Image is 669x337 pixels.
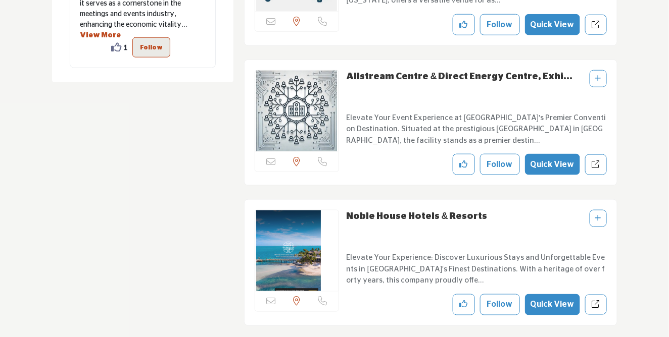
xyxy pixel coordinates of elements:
button: Like company [453,294,475,315]
a: Noble House Hotels & Resorts [347,212,488,221]
span: 1 [123,42,127,52]
p: Follow [140,41,163,53]
a: Add To List [595,215,601,222]
img: Allstream Centre & Direct Energy Centre, Exhibition Place [255,71,339,151]
button: Quick View [525,14,580,35]
p: Elevate Your Event Experience at [GEOGRAPHIC_DATA]'s Premier Convention Destination. Situated at ... [347,113,607,147]
p: Noble House Hotels & Resorts [347,210,488,244]
a: Redirect to listing [585,154,607,175]
a: Redirect to listing [585,15,607,35]
img: Noble House Hotels & Resorts [255,210,339,291]
p: Elevate Your Experience: Discover Luxurious Stays and Unforgettable Events in [GEOGRAPHIC_DATA]'s... [347,252,607,287]
button: Quick View [525,294,580,315]
span: ... [182,21,188,28]
a: View More [80,32,121,39]
a: Elevate Your Event Experience at [GEOGRAPHIC_DATA]'s Premier Convention Destination. Situated at ... [347,106,607,147]
a: Add To List [595,75,601,82]
button: Quick View [525,154,580,175]
a: Elevate Your Experience: Discover Luxurious Stays and Unforgettable Events in [GEOGRAPHIC_DATA]'s... [347,246,607,287]
a: Redirect to listing [585,295,607,315]
button: Follow [480,154,520,175]
button: Follow [480,14,520,35]
button: Like company [453,154,475,175]
button: Follow [480,294,520,315]
button: Follow [132,37,170,58]
button: Like company [453,14,475,35]
p: Allstream Centre & Direct Energy Centre, Exhibition Place [347,70,573,104]
a: Allstream Centre & Direct Energy Centre, Exhi... [347,72,573,81]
